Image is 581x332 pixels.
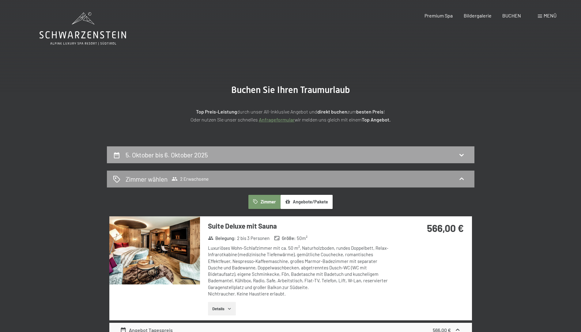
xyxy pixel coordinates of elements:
[109,216,200,284] img: mss_renderimg.php
[126,175,168,183] h2: Zimmer wählen
[259,117,295,122] a: Anfrageformular
[424,13,453,18] a: Premium Spa
[208,302,236,315] button: Details
[281,195,333,209] button: Angebote/Pakete
[317,109,347,114] strong: direkt buchen
[237,235,270,241] span: 2 bis 3 Personen
[502,13,521,18] a: BUCHEN
[274,235,296,241] strong: Größe :
[297,235,307,241] span: 50 m²
[362,117,390,122] strong: Top Angebot.
[208,221,390,231] h3: Suite Deluxe mit Sauna
[208,245,390,297] div: Luxuriöses Wohn-Schlafzimmer mit ca. 50 m², Naturholzboden, rundes Doppelbett, Relax-Infrarotkabi...
[208,235,236,241] strong: Belegung :
[356,109,383,114] strong: besten Preis
[138,108,444,123] p: durch unser All-inklusive Angebot und zum ! Oder nutzen Sie unser schnelles wir melden uns gleich...
[172,176,209,182] span: 2 Erwachsene
[544,13,556,18] span: Menü
[248,195,280,209] button: Zimmer
[231,84,350,95] span: Buchen Sie Ihren Traumurlaub
[196,109,237,114] strong: Top Preis-Leistung
[126,151,208,159] h2: 5. Oktober bis 6. Oktober 2025
[464,13,492,18] a: Bildergalerie
[427,222,464,234] strong: 566,00 €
